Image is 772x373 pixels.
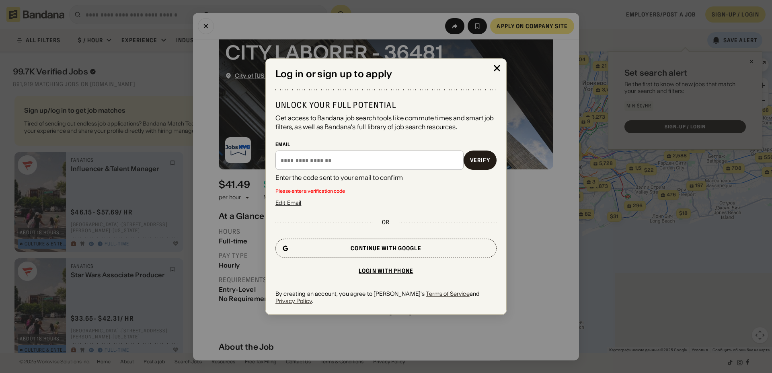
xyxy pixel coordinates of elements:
div: By creating an account, you agree to [PERSON_NAME]'s and . [275,290,497,305]
span: Please enter a verification code [275,189,497,194]
div: Edit Email [275,200,301,206]
div: Login with phone [359,268,413,274]
div: Unlock your full potential [275,100,497,110]
div: Enter the code sent to your email to confirm [275,173,497,182]
div: Continue with Google [351,245,421,251]
a: Terms of Service [426,290,469,297]
div: Get access to Bandana job search tools like commute times and smart job filters, as well as Banda... [275,113,497,132]
div: Email [275,141,497,148]
div: Log in or sign up to apply [275,68,497,80]
div: Verify [470,157,490,163]
div: or [382,218,390,226]
a: Privacy Policy [275,297,312,305]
